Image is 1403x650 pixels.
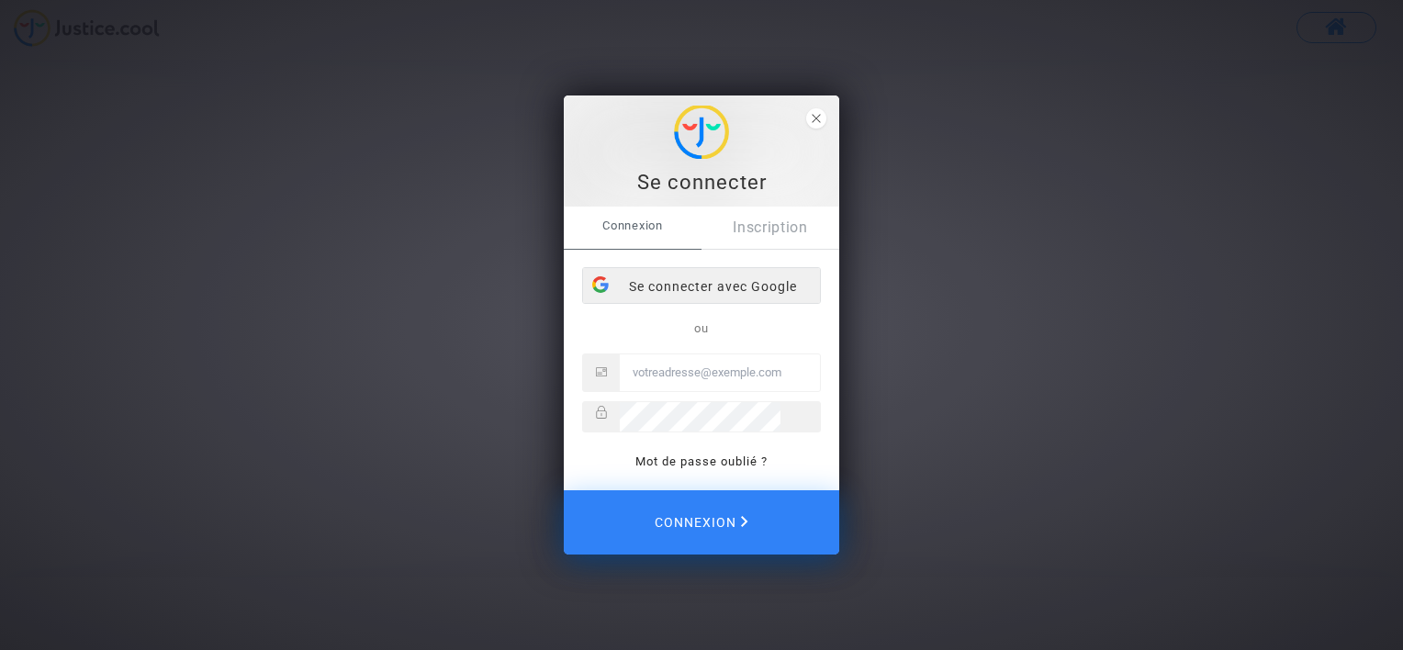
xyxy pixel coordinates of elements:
[564,490,839,555] button: Connexion
[574,169,829,196] div: Se connecter
[635,454,768,468] a: Mot de passe oublié ?
[620,354,820,391] input: Email
[564,207,701,245] span: Connexion
[806,108,826,129] span: close
[694,321,709,335] span: ou
[620,402,780,431] input: Password
[655,503,748,542] span: Connexion
[701,207,839,249] a: Inscription
[583,268,820,305] div: Se connecter avec Google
